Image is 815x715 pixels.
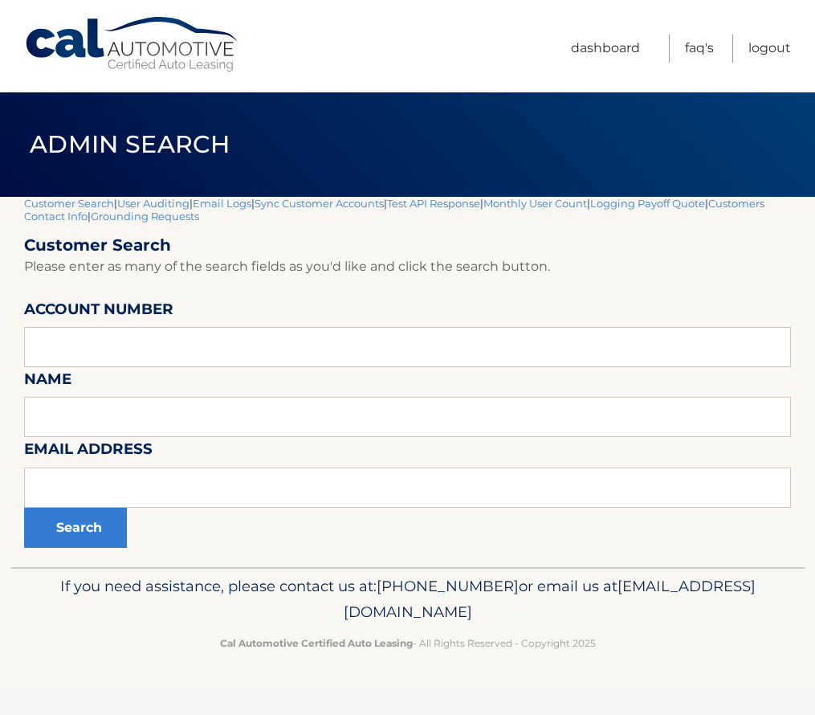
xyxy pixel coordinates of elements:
[117,197,189,210] a: User Auditing
[35,574,781,625] p: If you need assistance, please contact us at: or email us at
[24,297,173,327] label: Account Number
[24,235,791,255] h2: Customer Search
[91,210,199,223] a: Grounding Requests
[24,197,114,210] a: Customer Search
[255,197,384,210] a: Sync Customer Accounts
[24,197,764,223] a: Customers Contact Info
[24,255,791,278] p: Please enter as many of the search fields as you'd like and click the search button.
[220,637,413,649] strong: Cal Automotive Certified Auto Leasing
[24,367,71,397] label: Name
[24,197,791,567] div: | | | | | | | |
[571,35,640,63] a: Dashboard
[748,35,791,63] a: Logout
[24,508,127,548] button: Search
[590,197,705,210] a: Logging Payoff Quote
[387,197,480,210] a: Test API Response
[483,197,587,210] a: Monthly User Count
[685,35,714,63] a: FAQ's
[35,635,781,652] p: - All Rights Reserved - Copyright 2025
[377,577,519,595] span: [PHONE_NUMBER]
[30,129,230,159] span: Admin Search
[24,16,241,73] a: Cal Automotive
[193,197,251,210] a: Email Logs
[24,437,153,467] label: Email Address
